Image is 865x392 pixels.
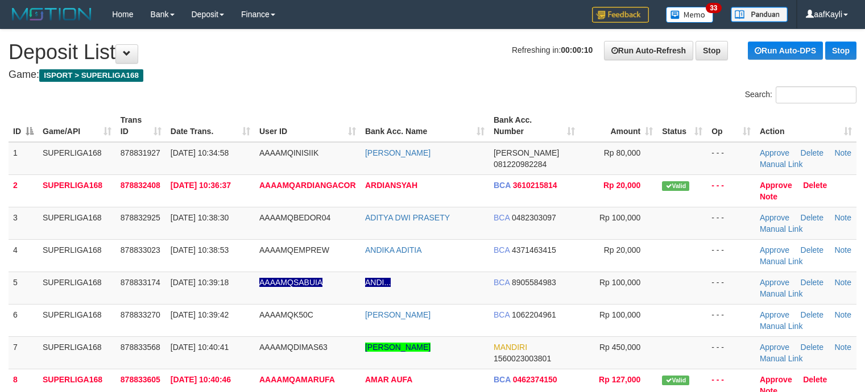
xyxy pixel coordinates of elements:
td: - - - [707,142,755,175]
span: MANDIRI [494,343,527,352]
td: SUPERLIGA168 [38,272,116,304]
span: [DATE] 10:39:42 [171,310,229,319]
span: AAAAMQBEDOR04 [259,213,330,222]
td: - - - [707,336,755,369]
span: 878833023 [121,245,160,255]
th: Action: activate to sort column ascending [755,110,856,142]
td: SUPERLIGA168 [38,336,116,369]
td: 5 [9,272,38,304]
span: Refreshing in: [512,45,593,55]
a: [PERSON_NAME] [365,148,431,157]
span: [DATE] 10:36:37 [171,181,231,190]
td: 3 [9,207,38,239]
a: Stop [825,41,856,60]
span: [DATE] 10:40:46 [171,375,231,384]
a: Delete [801,343,823,352]
a: ANDI... [365,278,391,287]
span: Copy 3610215814 to clipboard [513,181,557,190]
span: Copy 081220982284 to clipboard [494,160,547,169]
span: 878832408 [121,181,160,190]
td: - - - [707,207,755,239]
a: Run Auto-Refresh [604,41,693,60]
td: 4 [9,239,38,272]
a: Approve [760,278,789,287]
span: 878832925 [121,213,160,222]
span: 878833270 [121,310,160,319]
span: BCA [494,375,511,384]
td: - - - [707,174,755,207]
a: Delete [801,310,823,319]
span: Rp 80,000 [604,148,641,157]
th: Status: activate to sort column ascending [657,110,707,142]
a: ADITYA DWI PRASETY [365,213,450,222]
a: [PERSON_NAME] [365,343,431,352]
th: Op: activate to sort column ascending [707,110,755,142]
span: Copy 4371463415 to clipboard [512,245,556,255]
input: Search: [776,86,856,103]
span: AAAAMQARDIANGACOR [259,181,356,190]
h4: Game: [9,69,856,81]
a: Note [760,192,777,201]
td: - - - [707,304,755,336]
span: Copy 8905584983 to clipboard [512,278,556,287]
td: 6 [9,304,38,336]
a: Delete [803,181,827,190]
a: Note [834,310,851,319]
a: ARDIANSYAH [365,181,417,190]
span: BCA [494,181,511,190]
span: Copy 0462374150 to clipboard [513,375,557,384]
span: Copy 1062204961 to clipboard [512,310,556,319]
span: AAAAMQINISIIK [259,148,318,157]
td: 2 [9,174,38,207]
td: - - - [707,272,755,304]
a: Stop [696,41,728,60]
a: Approve [760,148,789,157]
span: AAAAMQAMARUFA [259,375,335,384]
span: Rp 100,000 [599,213,640,222]
td: SUPERLIGA168 [38,304,116,336]
img: MOTION_logo.png [9,6,95,23]
span: Valid transaction [662,181,689,191]
a: Manual Link [760,160,803,169]
td: SUPERLIGA168 [38,174,116,207]
a: Approve [760,245,789,255]
a: Approve [760,213,789,222]
span: [DATE] 10:40:41 [171,343,229,352]
span: BCA [494,245,510,255]
span: BCA [494,310,510,319]
a: Note [834,343,851,352]
a: Manual Link [760,289,803,298]
a: Run Auto-DPS [748,41,823,60]
span: AAAAMQK50C [259,310,313,319]
span: 878831927 [121,148,160,157]
span: [DATE] 10:38:30 [171,213,229,222]
span: 878833568 [121,343,160,352]
span: BCA [494,278,510,287]
a: [PERSON_NAME] [365,310,431,319]
a: Approve [760,181,792,190]
a: Note [834,245,851,255]
a: Approve [760,343,789,352]
span: AAAAMQDIMAS63 [259,343,328,352]
th: Bank Acc. Number: activate to sort column ascending [489,110,580,142]
img: panduan.png [731,7,788,22]
img: Feedback.jpg [592,7,649,23]
a: Note [834,148,851,157]
a: Manual Link [760,354,803,363]
a: Manual Link [760,322,803,331]
span: Rp 450,000 [599,343,640,352]
strong: 00:00:10 [561,45,593,55]
td: SUPERLIGA168 [38,239,116,272]
td: 1 [9,142,38,175]
a: Approve [760,310,789,319]
a: Manual Link [760,224,803,233]
th: Trans ID: activate to sort column ascending [116,110,166,142]
a: Manual Link [760,257,803,266]
a: ANDIKA ADITIA [365,245,422,255]
a: Delete [801,148,823,157]
img: Button%20Memo.svg [666,7,714,23]
span: [PERSON_NAME] [494,148,559,157]
span: Rp 20,000 [604,245,641,255]
a: Delete [803,375,827,384]
td: 7 [9,336,38,369]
